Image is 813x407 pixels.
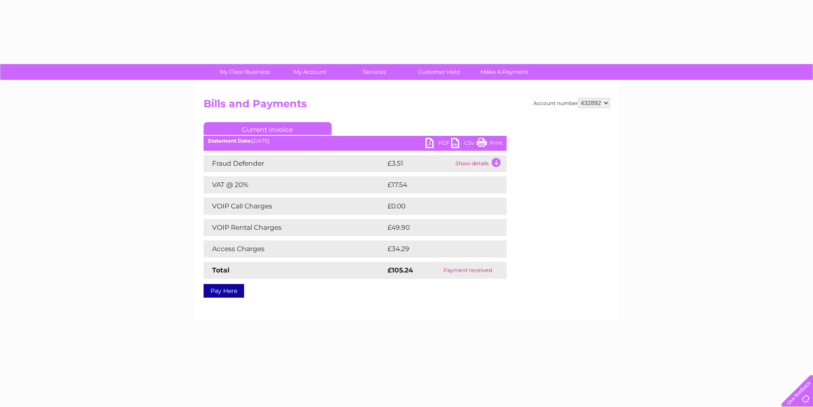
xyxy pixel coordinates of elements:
td: Access Charges [204,240,385,258]
h2: Bills and Payments [204,98,610,114]
td: VOIP Rental Charges [204,219,385,236]
div: [DATE] [204,138,507,144]
a: Make A Payment [469,64,539,80]
td: Payment received [429,262,507,279]
td: £17.54 [385,176,488,193]
a: Current Invoice [204,122,332,135]
a: Services [339,64,410,80]
td: VOIP Call Charges [204,198,385,215]
td: Fraud Defender [204,155,385,172]
a: My Clear Business [210,64,280,80]
a: My Account [274,64,345,80]
div: Account number [533,98,610,108]
a: Pay Here [204,284,244,298]
td: £3.51 [385,155,453,172]
td: £0.00 [385,198,487,215]
a: CSV [451,138,477,150]
b: Statement Date: [208,138,252,144]
td: Show details [453,155,507,172]
a: PDF [425,138,451,150]
td: VAT @ 20% [204,176,385,193]
td: £49.90 [385,219,490,236]
a: Print [477,138,502,150]
a: Customer Help [404,64,475,80]
td: £34.29 [385,240,490,258]
strong: £105.24 [388,266,413,274]
strong: Total [212,266,230,274]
